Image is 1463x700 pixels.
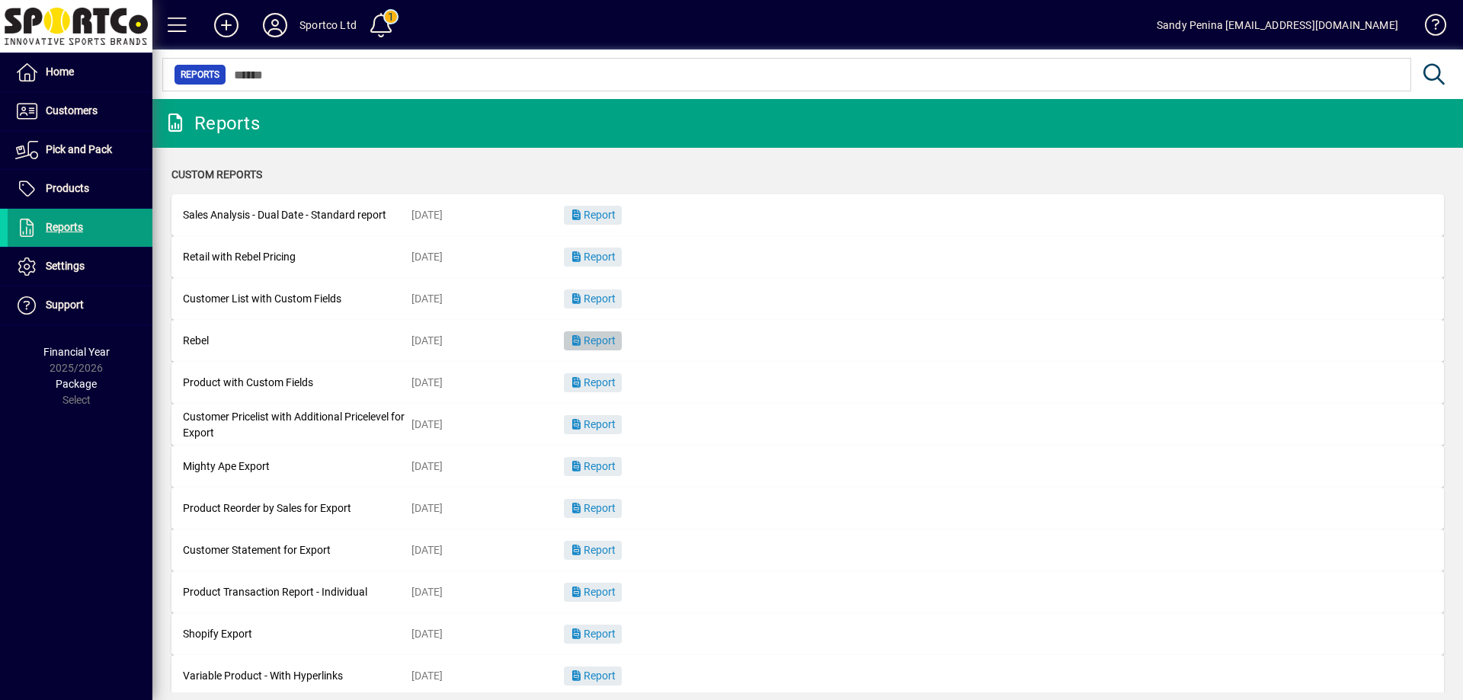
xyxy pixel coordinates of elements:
button: Report [564,541,622,560]
span: Report [570,586,616,598]
span: Products [46,182,89,194]
span: Report [570,460,616,472]
span: Package [56,378,97,390]
div: Shopify Export [183,626,411,642]
button: Report [564,415,622,434]
button: Report [564,499,622,518]
span: Report [570,418,616,430]
div: Product Reorder by Sales for Export [183,500,411,516]
div: Retail with Rebel Pricing [183,249,411,265]
button: Report [564,331,622,350]
div: Mighty Ape Export [183,459,411,475]
div: [DATE] [411,668,564,684]
span: Settings [46,260,85,272]
div: [DATE] [411,249,564,265]
div: [DATE] [411,500,564,516]
span: Pick and Pack [46,143,112,155]
a: Home [8,53,152,91]
span: Home [46,66,74,78]
div: [DATE] [411,542,564,558]
span: Report [570,502,616,514]
span: Report [570,670,616,682]
span: Report [570,251,616,263]
button: Report [564,206,622,225]
div: [DATE] [411,291,564,307]
div: Rebel [183,333,411,349]
div: [DATE] [411,207,564,223]
div: Sales Analysis - Dual Date - Standard report [183,207,411,223]
span: Report [570,628,616,640]
div: Product with Custom Fields [183,375,411,391]
button: Add [202,11,251,39]
div: Product Transaction Report - Individual [183,584,411,600]
span: Report [570,376,616,388]
div: Variable Product - With Hyperlinks [183,668,411,684]
span: Report [570,334,616,347]
button: Report [564,666,622,686]
div: [DATE] [411,417,564,433]
a: Customers [8,92,152,130]
span: Financial Year [43,346,110,358]
button: Report [564,373,622,392]
button: Profile [251,11,299,39]
a: Pick and Pack [8,131,152,169]
a: Settings [8,248,152,286]
div: [DATE] [411,459,564,475]
span: Customers [46,104,98,117]
div: Reports [164,111,260,136]
span: Report [570,209,616,221]
div: Customer Pricelist with Additional Pricelevel for Export [183,409,411,441]
span: Report [570,292,616,305]
span: Custom Reports [171,168,262,181]
div: Customer Statement for Export [183,542,411,558]
span: Reports [46,221,83,233]
span: Support [46,299,84,311]
div: Sportco Ltd [299,13,357,37]
button: Report [564,289,622,308]
a: Knowledge Base [1413,3,1444,53]
button: Report [564,625,622,644]
button: Report [564,248,622,267]
a: Support [8,286,152,324]
div: Sandy Penina [EMAIL_ADDRESS][DOMAIN_NAME] [1157,13,1398,37]
div: [DATE] [411,333,564,349]
div: Customer List with Custom Fields [183,291,411,307]
button: Report [564,583,622,602]
button: Report [564,457,622,476]
div: [DATE] [411,584,564,600]
span: Report [570,544,616,556]
div: [DATE] [411,375,564,391]
a: Products [8,170,152,208]
div: [DATE] [411,626,564,642]
span: Reports [181,67,219,82]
